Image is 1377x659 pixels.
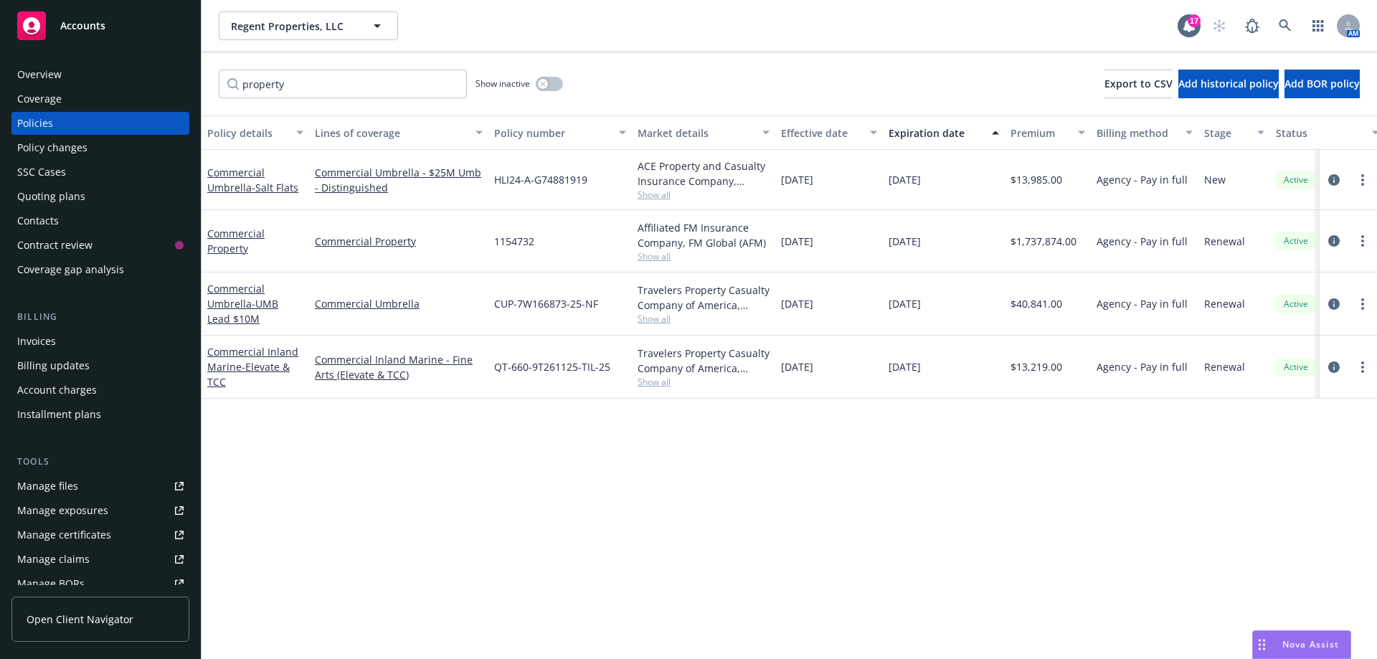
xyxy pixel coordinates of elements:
[1204,296,1245,311] span: Renewal
[1325,232,1343,250] a: circleInformation
[11,112,189,135] a: Policies
[781,359,813,374] span: [DATE]
[775,115,883,150] button: Effective date
[781,125,861,141] div: Effective date
[638,189,770,201] span: Show all
[207,227,265,255] a: Commercial Property
[1097,359,1188,374] span: Agency - Pay in full
[638,376,770,388] span: Show all
[231,19,355,34] span: Regent Properties, LLC
[11,330,189,353] a: Invoices
[219,70,467,98] input: Filter by keyword...
[11,548,189,571] a: Manage claims
[1011,234,1076,249] span: $1,737,874.00
[889,234,921,249] span: [DATE]
[1097,296,1188,311] span: Agency - Pay in full
[17,161,66,184] div: SSC Cases
[638,158,770,189] div: ACE Property and Casualty Insurance Company, Chubb Group, Distinguished Programs Group, LLC
[488,115,632,150] button: Policy number
[27,612,133,627] span: Open Client Navigator
[889,125,983,141] div: Expiration date
[1325,295,1343,313] a: circleInformation
[17,209,59,232] div: Contacts
[1252,630,1351,659] button: Nova Assist
[202,115,309,150] button: Policy details
[11,523,189,546] a: Manage certificates
[1097,172,1188,187] span: Agency - Pay in full
[11,310,189,324] div: Billing
[638,346,770,376] div: Travelers Property Casualty Company of America, Travelers Insurance
[315,296,483,311] a: Commercial Umbrella
[17,185,85,208] div: Quoting plans
[60,20,105,32] span: Accounts
[11,185,189,208] a: Quoting plans
[17,523,111,546] div: Manage certificates
[1097,234,1188,249] span: Agency - Pay in full
[494,172,587,187] span: HLI24-A-G74881919
[1011,172,1062,187] span: $13,985.00
[11,572,189,595] a: Manage BORs
[11,209,189,232] a: Contacts
[1104,70,1173,98] button: Export to CSV
[11,403,189,426] a: Installment plans
[207,166,298,194] a: Commercial Umbrella
[207,297,278,326] span: - UMB Lead $10M
[781,234,813,249] span: [DATE]
[1304,11,1333,40] a: Switch app
[11,499,189,522] a: Manage exposures
[1011,296,1062,311] span: $40,841.00
[17,63,62,86] div: Overview
[1204,359,1245,374] span: Renewal
[1253,631,1271,658] div: Drag to move
[1354,171,1371,189] a: more
[17,112,53,135] div: Policies
[1354,232,1371,250] a: more
[17,379,97,402] div: Account charges
[207,345,298,389] a: Commercial Inland Marine
[1204,125,1249,141] div: Stage
[207,125,288,141] div: Policy details
[315,125,467,141] div: Lines of coverage
[638,125,754,141] div: Market details
[11,234,189,257] a: Contract review
[1282,298,1310,310] span: Active
[1284,70,1360,98] button: Add BOR policy
[1188,14,1201,27] div: 17
[11,6,189,46] a: Accounts
[11,161,189,184] a: SSC Cases
[17,548,90,571] div: Manage claims
[638,283,770,313] div: Travelers Property Casualty Company of America, Travelers Insurance
[1097,125,1177,141] div: Billing method
[17,403,101,426] div: Installment plans
[315,165,483,195] a: Commercial Umbrella - $25M Umb - Distinguished
[309,115,488,150] button: Lines of coverage
[11,379,189,402] a: Account charges
[17,258,124,281] div: Coverage gap analysis
[1325,171,1343,189] a: circleInformation
[1282,361,1310,374] span: Active
[1276,125,1363,141] div: Status
[781,296,813,311] span: [DATE]
[17,234,93,257] div: Contract review
[1091,115,1198,150] button: Billing method
[1282,234,1310,247] span: Active
[11,136,189,159] a: Policy changes
[1005,115,1091,150] button: Premium
[1282,638,1339,650] span: Nova Assist
[1354,295,1371,313] a: more
[315,352,483,382] a: Commercial Inland Marine - Fine Arts (Elevate & TCC)
[252,181,298,194] span: - Salt Flats
[207,360,290,389] span: - Elevate & TCC
[475,77,530,90] span: Show inactive
[1178,77,1279,90] span: Add historical policy
[1238,11,1267,40] a: Report a Bug
[781,172,813,187] span: [DATE]
[1011,359,1062,374] span: $13,219.00
[494,234,534,249] span: 1154732
[17,354,90,377] div: Billing updates
[219,11,398,40] button: Regent Properties, LLC
[17,87,62,110] div: Coverage
[889,172,921,187] span: [DATE]
[1271,11,1300,40] a: Search
[494,296,598,311] span: CUP-7W166873-25-NF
